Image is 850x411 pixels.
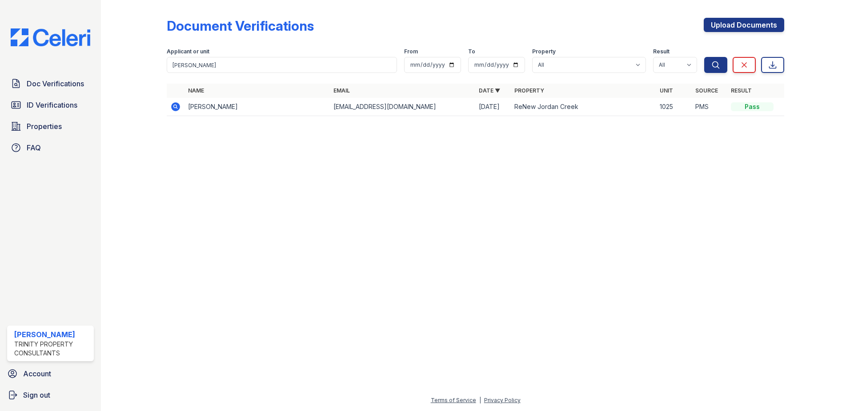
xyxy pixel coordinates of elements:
a: FAQ [7,139,94,157]
span: Properties [27,121,62,132]
span: Sign out [23,390,50,400]
a: Account [4,365,97,383]
a: Email [333,87,350,94]
a: Name [188,87,204,94]
td: [DATE] [475,98,511,116]
a: Date ▼ [479,87,500,94]
div: [PERSON_NAME] [14,329,90,340]
a: Sign out [4,386,97,404]
td: 1025 [656,98,692,116]
label: Property [532,48,556,55]
a: Doc Verifications [7,75,94,93]
span: ID Verifications [27,100,77,110]
div: Pass [731,102,774,111]
span: Doc Verifications [27,78,84,89]
input: Search by name, email, or unit number [167,57,397,73]
td: [EMAIL_ADDRESS][DOMAIN_NAME] [330,98,475,116]
td: ReNew Jordan Creek [511,98,656,116]
img: CE_Logo_Blue-a8612792a0a2168367f1c8372b55b34899dd931a85d93a1a3d3e32e68fde9ad4.png [4,28,97,46]
div: Trinity Property Consultants [14,340,90,358]
span: FAQ [27,142,41,153]
div: | [479,397,481,403]
a: Result [731,87,752,94]
a: Property [514,87,544,94]
label: To [468,48,475,55]
a: ID Verifications [7,96,94,114]
a: Source [695,87,718,94]
td: PMS [692,98,727,116]
a: Terms of Service [431,397,476,403]
span: Account [23,368,51,379]
a: Upload Documents [704,18,784,32]
label: Applicant or unit [167,48,209,55]
a: Properties [7,117,94,135]
label: From [404,48,418,55]
div: Document Verifications [167,18,314,34]
a: Unit [660,87,673,94]
td: [PERSON_NAME] [184,98,330,116]
label: Result [653,48,670,55]
a: Privacy Policy [484,397,521,403]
